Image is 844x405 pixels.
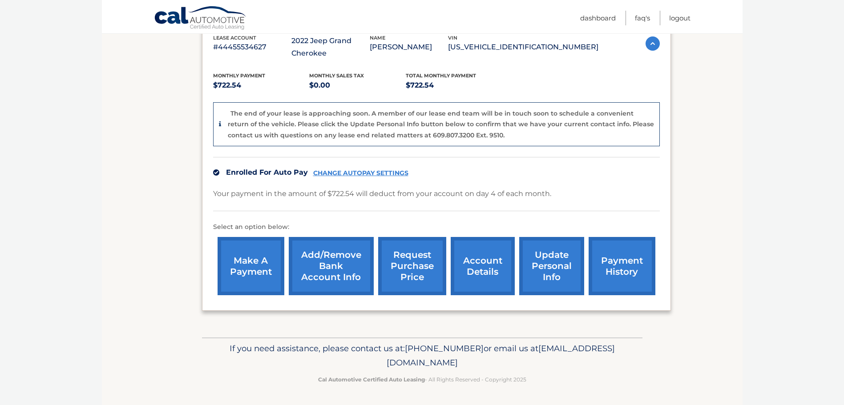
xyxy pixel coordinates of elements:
p: The end of your lease is approaching soon. A member of our lease end team will be in touch soon t... [228,109,654,139]
span: Monthly Payment [213,72,265,79]
span: Total Monthly Payment [406,72,476,79]
span: [EMAIL_ADDRESS][DOMAIN_NAME] [387,343,615,368]
span: Enrolled For Auto Pay [226,168,308,176]
p: Select an option below: [213,222,660,233]
span: name [370,35,385,41]
a: make a payment [218,237,284,295]
a: Dashboard [580,11,616,25]
span: lease account [213,35,256,41]
p: [PERSON_NAME] [370,41,448,53]
a: update personal info [519,237,584,295]
a: Cal Automotive [154,6,247,32]
img: check.svg [213,169,219,176]
p: - All Rights Reserved - Copyright 2025 [208,375,637,384]
p: $722.54 [213,79,310,92]
p: 2022 Jeep Grand Cherokee [291,35,370,60]
span: vin [448,35,457,41]
a: FAQ's [635,11,650,25]
strong: Cal Automotive Certified Auto Leasing [318,376,425,383]
p: $722.54 [406,79,502,92]
p: If you need assistance, please contact us at: or email us at [208,341,637,370]
a: payment history [589,237,655,295]
p: Your payment in the amount of $722.54 will deduct from your account on day 4 of each month. [213,188,551,200]
span: [PHONE_NUMBER] [405,343,484,353]
a: request purchase price [378,237,446,295]
p: [US_VEHICLE_IDENTIFICATION_NUMBER] [448,41,598,53]
a: account details [451,237,515,295]
span: Monthly sales Tax [309,72,364,79]
p: $0.00 [309,79,406,92]
img: accordion-active.svg [646,36,660,51]
a: Add/Remove bank account info [289,237,374,295]
a: Logout [669,11,691,25]
p: #44455534627 [213,41,291,53]
a: CHANGE AUTOPAY SETTINGS [313,169,408,177]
